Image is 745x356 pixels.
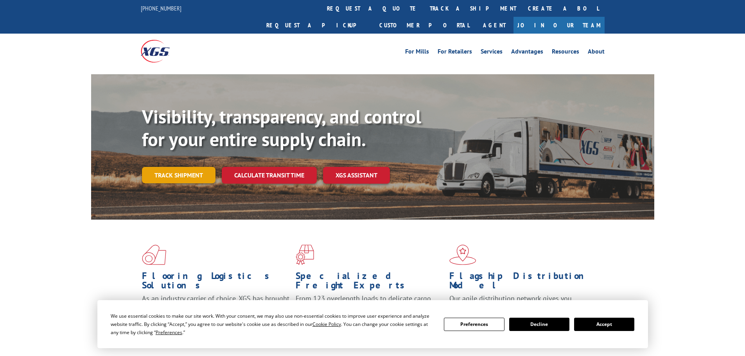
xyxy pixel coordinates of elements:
[312,321,341,327] span: Cookie Policy
[449,245,476,265] img: xgs-icon-flagship-distribution-model-red
[513,17,605,34] a: Join Our Team
[373,17,475,34] a: Customer Portal
[449,271,597,294] h1: Flagship Distribution Model
[323,167,390,184] a: XGS ASSISTANT
[552,48,579,57] a: Resources
[588,48,605,57] a: About
[111,312,434,336] div: We use essential cookies to make our site work. With your consent, we may also use non-essential ...
[574,318,634,331] button: Accept
[141,4,181,12] a: [PHONE_NUMBER]
[296,245,314,265] img: xgs-icon-focused-on-flooring-red
[449,294,593,312] span: Our agile distribution network gives you nationwide inventory management on demand.
[142,294,289,322] span: As an industry carrier of choice, XGS has brought innovation and dedication to flooring logistics...
[142,167,215,183] a: Track shipment
[156,329,182,336] span: Preferences
[296,294,443,329] p: From 123 overlength loads to delicate cargo, our experienced staff knows the best way to move you...
[142,245,166,265] img: xgs-icon-total-supply-chain-intelligence-red
[260,17,373,34] a: Request a pickup
[296,271,443,294] h1: Specialized Freight Experts
[511,48,543,57] a: Advantages
[509,318,569,331] button: Decline
[438,48,472,57] a: For Retailers
[142,104,421,151] b: Visibility, transparency, and control for your entire supply chain.
[444,318,504,331] button: Preferences
[405,48,429,57] a: For Mills
[97,300,648,348] div: Cookie Consent Prompt
[475,17,513,34] a: Agent
[481,48,503,57] a: Services
[142,271,290,294] h1: Flooring Logistics Solutions
[222,167,317,184] a: Calculate transit time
